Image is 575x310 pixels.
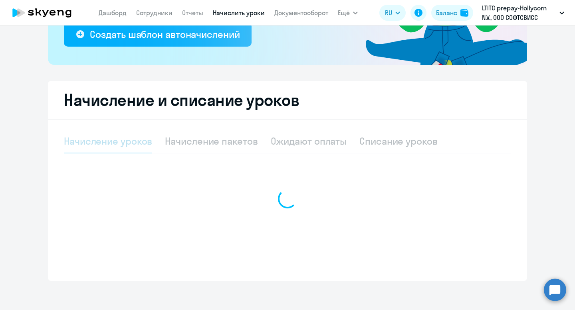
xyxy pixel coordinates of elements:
[64,23,252,47] button: Создать шаблон автоначислений
[338,8,350,18] span: Ещё
[431,5,473,21] button: Балансbalance
[274,9,328,17] a: Документооборот
[478,3,568,22] button: LTITC prepay-Hollycorn N.V., ООО СОФТСВИСС
[482,3,556,22] p: LTITC prepay-Hollycorn N.V., ООО СОФТСВИСС
[436,8,457,18] div: Баланс
[379,5,406,21] button: RU
[136,9,172,17] a: Сотрудники
[460,9,468,17] img: balance
[90,28,240,41] div: Создать шаблон автоначислений
[213,9,265,17] a: Начислить уроки
[182,9,203,17] a: Отчеты
[64,90,511,110] h2: Начисление и списание уроков
[385,8,392,18] span: RU
[99,9,127,17] a: Дашборд
[338,5,358,21] button: Ещё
